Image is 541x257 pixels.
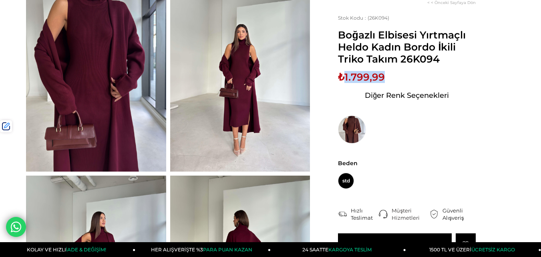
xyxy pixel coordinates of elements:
span: KARGOYA TESLİM [328,247,372,253]
img: security.png [430,210,438,219]
span: (26K094) [338,15,389,21]
div: Hızlı Teslimat [351,207,379,221]
span: Beden [338,160,476,167]
span: Stok Kodu [338,15,368,21]
div: Güvenli Alışveriş [442,207,476,221]
span: İADE & DEĞİŞİM! [66,247,106,253]
div: Müşteri Hizmetleri [392,207,429,221]
span: Boğazlı Elbisesi Yırtmaçlı Heldo Kadın Bordo İkili Triko Takım 26K094 [338,29,476,65]
a: KOLAY VE HIZLIİADE & DEĞİŞİM! [0,242,136,257]
span: std [338,173,354,189]
a: 24 SAATTEKARGOYA TESLİM [271,242,406,257]
img: Boğazlı Elbisesi Yırtmaçlı Heldo Kadın Kahve İkili Triko Takım 26K094 [338,115,366,144]
span: ₺1.799,99 [338,71,385,83]
span: ÜCRETSİZ KARGO [471,247,515,253]
span: PARA PUAN KAZAN [203,247,252,253]
a: Favorilere Ekle [456,233,476,255]
img: shipping.png [338,210,347,219]
img: call-center.png [379,210,388,219]
span: Diğer Renk Seçenekleri [365,89,449,102]
a: HER ALIŞVERİŞTE %3PARA PUAN KAZAN [135,242,271,257]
